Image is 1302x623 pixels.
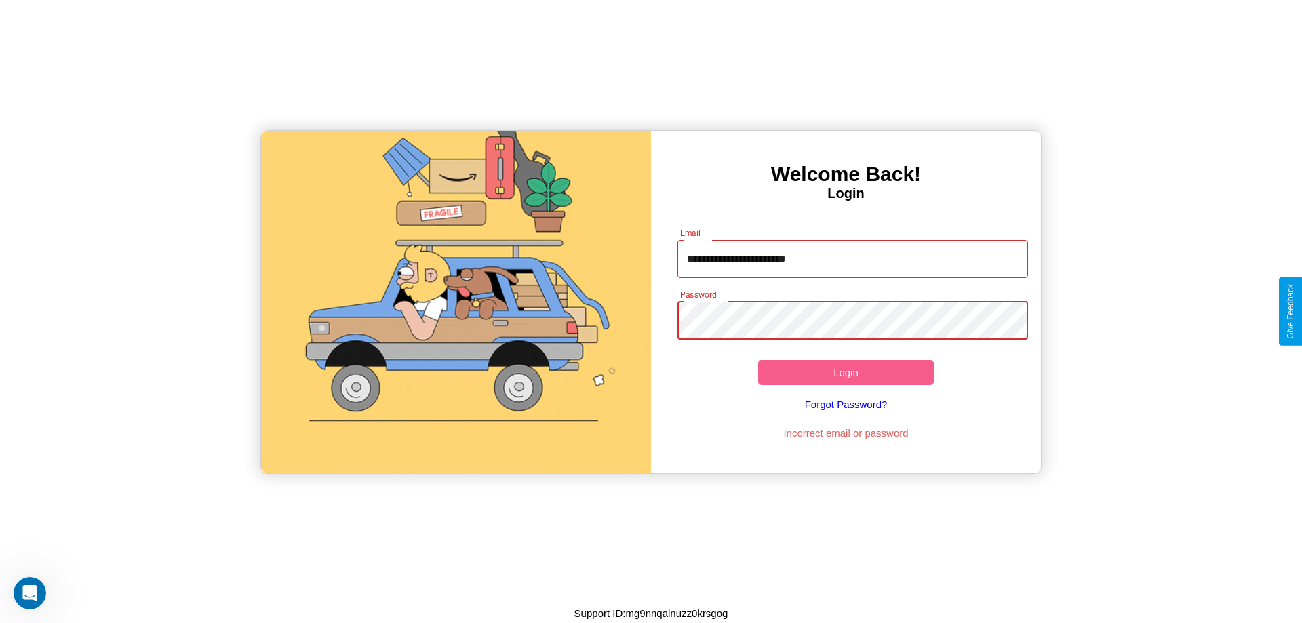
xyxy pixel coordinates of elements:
label: Email [680,227,701,239]
h4: Login [651,186,1041,201]
h3: Welcome Back! [651,163,1041,186]
img: gif [261,131,651,473]
div: Give Feedback [1286,284,1295,339]
a: Forgot Password? [671,385,1022,424]
p: Support ID: mg9nnqalnuzz0krsgog [574,604,728,622]
iframe: Intercom live chat [14,577,46,609]
p: Incorrect email or password [671,424,1022,442]
button: Login [758,360,934,385]
label: Password [680,289,716,300]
